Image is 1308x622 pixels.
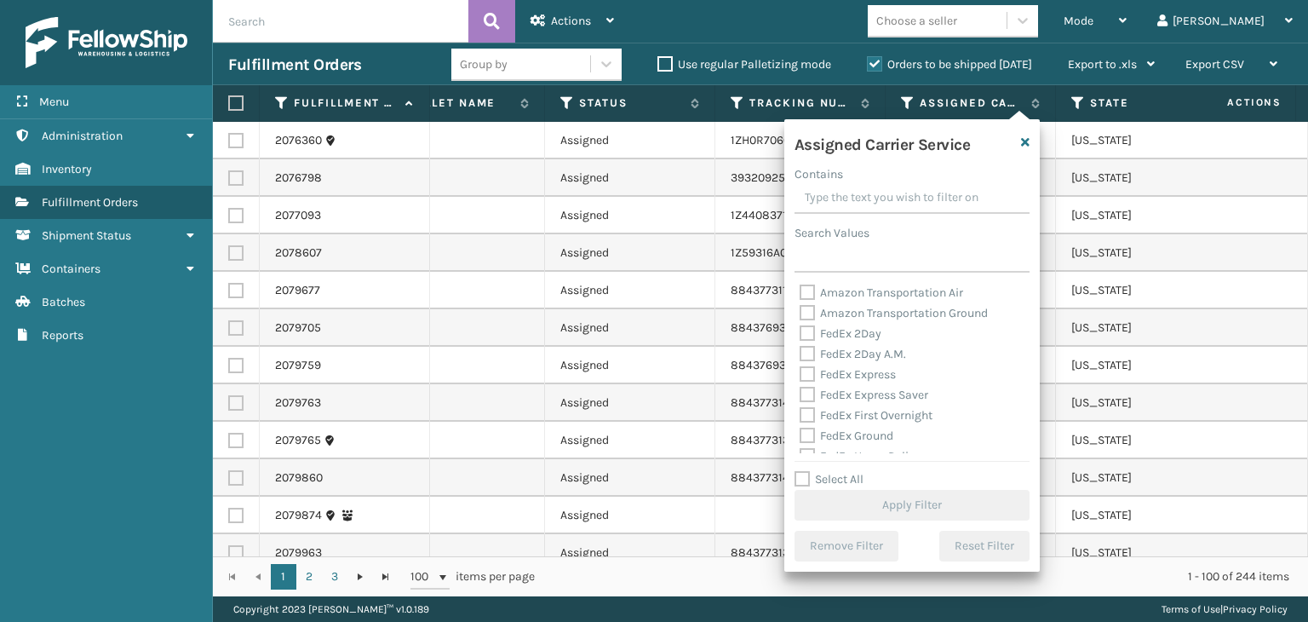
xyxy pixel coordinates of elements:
span: Inventory [42,162,92,176]
span: Menu [39,95,69,109]
label: Fulfillment Order Id [294,95,397,111]
a: 2079759 [275,357,321,374]
td: [US_STATE] [1056,347,1226,384]
a: Terms of Use [1162,603,1220,615]
span: Containers [42,262,100,276]
a: 2079705 [275,320,321,337]
a: 1 [271,564,296,590]
a: 2079963 [275,544,322,562]
td: Assigned [545,309,715,347]
a: 1ZH0R7060330634707 [731,133,850,147]
label: Search Values [795,224,869,242]
label: Orders to be shipped [DATE] [867,57,1032,72]
td: Assigned [545,272,715,309]
span: Export CSV [1185,57,1244,72]
a: 2079874 [275,507,322,524]
td: [US_STATE] [1056,422,1226,459]
label: FedEx First Overnight [800,408,932,423]
span: Mode [1064,14,1093,28]
td: [US_STATE] [1056,272,1226,309]
input: Type the text you wish to filter on [795,183,1030,214]
button: Apply Filter [795,490,1030,521]
label: Pallet Name [409,95,512,111]
label: Tracking Number [749,95,852,111]
a: 393209259933 [731,170,812,185]
a: 2077093 [275,207,321,224]
td: Assigned [545,197,715,234]
img: logo [26,17,187,68]
td: [US_STATE] [1056,309,1226,347]
span: Export to .xls [1068,57,1137,72]
a: 884377313105 [731,433,807,447]
td: Assigned [545,122,715,159]
label: Select All [795,472,863,487]
a: 884377314535 [731,470,810,485]
a: 2079763 [275,395,321,412]
label: FedEx 2Day [800,326,881,341]
h4: Assigned Carrier Service [795,130,971,155]
span: Go to the last page [379,570,393,584]
td: [US_STATE] [1056,384,1226,422]
td: [US_STATE] [1056,159,1226,197]
a: 3 [322,564,347,590]
a: 1Z4408371320249516 [731,208,846,222]
a: 1Z59316A0318500933 [731,245,846,260]
td: Assigned [545,347,715,384]
label: Contains [795,165,843,183]
label: FedEx Express Saver [800,388,928,402]
a: 884377311043 [731,283,807,297]
a: 2076798 [275,170,322,187]
td: [US_STATE] [1056,197,1226,234]
span: Batches [42,295,85,309]
span: Fulfillment Orders [42,195,138,210]
label: Use regular Palletizing mode [657,57,831,72]
p: Copyright 2023 [PERSON_NAME]™ v 1.0.189 [233,596,429,622]
td: [US_STATE] [1056,234,1226,272]
td: [US_STATE] [1056,122,1226,159]
label: Status [579,95,682,111]
a: Go to the next page [347,564,373,590]
label: Amazon Transportation Air [800,285,963,300]
button: Remove Filter [795,531,898,562]
td: Assigned [545,422,715,459]
a: 2079765 [275,432,321,449]
a: 2 [296,564,322,590]
label: FedEx Home Delivery [800,449,931,464]
a: 884376936253 [731,358,813,372]
span: Reports [42,328,83,343]
td: Assigned [545,497,715,534]
td: [US_STATE] [1056,459,1226,497]
td: [US_STATE] [1056,497,1226,534]
a: 2076360 [275,132,322,149]
a: 884376938771 [731,320,810,335]
div: | [1162,596,1288,622]
a: Privacy Policy [1223,603,1288,615]
a: 884377313610 [731,545,807,560]
span: 100 [410,568,436,585]
label: FedEx Express [800,367,896,382]
a: 2079677 [275,282,320,299]
span: items per page [410,564,535,590]
button: Reset Filter [939,531,1030,562]
span: Go to the next page [353,570,367,584]
label: Assigned Carrier Service [920,95,1023,111]
label: FedEx 2Day A.M. [800,347,906,361]
span: Actions [551,14,591,28]
td: Assigned [545,534,715,572]
td: [US_STATE] [1056,534,1226,572]
div: 1 - 100 of 244 items [559,568,1289,585]
label: Amazon Transportation Ground [800,306,988,320]
label: FedEx Ground [800,429,893,443]
a: 2078607 [275,245,322,262]
span: Shipment Status [42,228,131,243]
h3: Fulfillment Orders [228,55,361,75]
a: Go to the last page [373,564,399,590]
td: Assigned [545,384,715,422]
a: 2079860 [275,469,323,487]
div: Choose a seller [876,12,957,30]
a: 884377314580 [731,395,811,410]
label: State [1090,95,1193,111]
span: Actions [1173,89,1292,117]
div: Group by [460,55,508,73]
td: Assigned [545,459,715,497]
